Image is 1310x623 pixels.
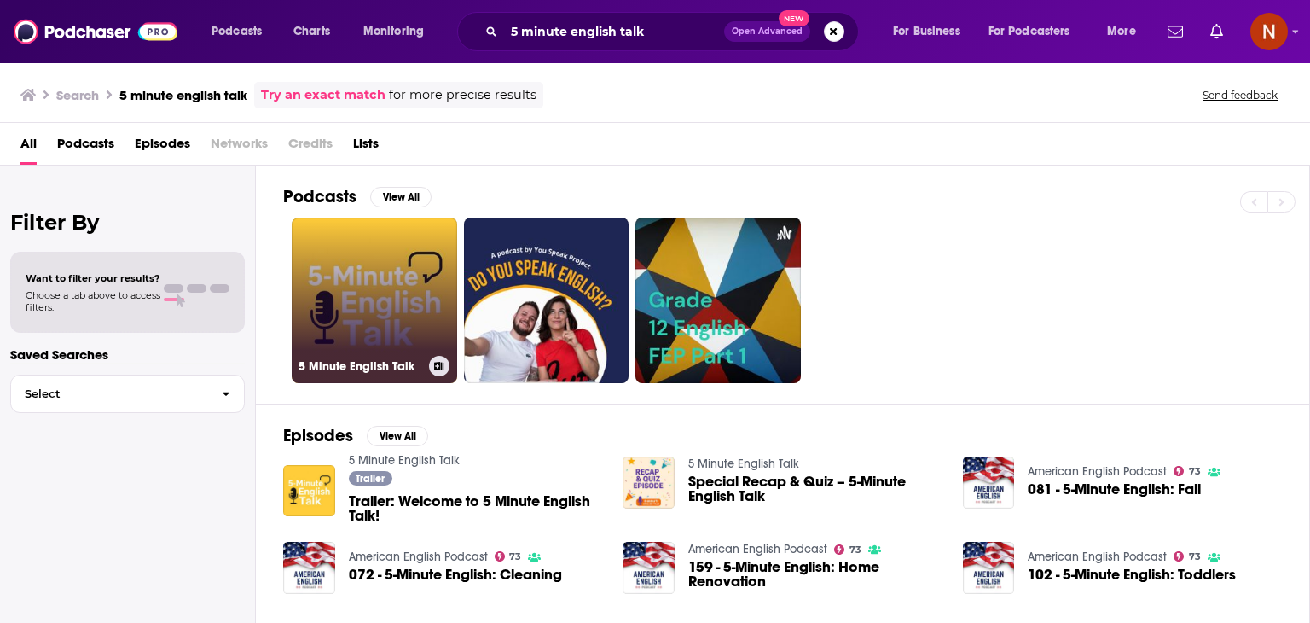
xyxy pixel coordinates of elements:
span: Charts [293,20,330,44]
a: 73 [495,551,522,562]
span: for more precise results [389,85,536,105]
button: open menu [977,18,1095,45]
span: Want to filter your results? [26,272,160,284]
span: Credits [288,130,333,165]
a: 5 Minute English Talk [688,457,799,471]
a: EpisodesView All [283,425,428,446]
span: Select [11,388,208,399]
a: 159 - 5-Minute English: Home Renovation [688,560,942,589]
a: 5 Minute English Talk [349,453,460,468]
a: All [20,130,37,165]
a: 102 - 5-Minute English: Toddlers [1028,568,1236,582]
span: For Podcasters [988,20,1070,44]
span: For Business [893,20,960,44]
a: Lists [353,130,379,165]
button: Show profile menu [1250,13,1288,50]
span: 73 [849,546,861,554]
span: More [1107,20,1136,44]
h2: Filter By [10,210,245,235]
a: 072 - 5-Minute English: Cleaning [349,568,562,582]
a: Show notifications dropdown [1161,17,1190,46]
span: Monitoring [363,20,424,44]
span: Trailer [356,474,385,484]
a: Show notifications dropdown [1203,17,1230,46]
a: American English Podcast [349,550,488,564]
span: Choose a tab above to access filters. [26,289,160,313]
img: 081 - 5-Minute English: Fall [963,457,1015,509]
button: View All [370,187,432,207]
span: 73 [509,553,521,561]
a: 73 [1174,466,1201,476]
span: Logged in as AdelNBM [1250,13,1288,50]
a: Podcasts [57,130,114,165]
a: American English Podcast [1028,464,1167,479]
button: open menu [881,18,982,45]
h2: Podcasts [283,186,356,207]
button: open menu [200,18,284,45]
input: Search podcasts, credits, & more... [504,18,724,45]
h3: 5 Minute English Talk [299,359,422,374]
span: Open Advanced [732,27,803,36]
div: Search podcasts, credits, & more... [473,12,875,51]
a: 73 [1174,551,1201,562]
h3: 5 minute english talk [119,87,247,103]
a: American English Podcast [688,542,827,556]
a: Try an exact match [261,85,385,105]
a: American English Podcast [1028,550,1167,564]
button: Select [10,375,245,413]
button: Send feedback [1197,88,1283,102]
h2: Episodes [283,425,353,446]
p: Saved Searches [10,346,245,363]
a: Charts [282,18,340,45]
span: Podcasts [212,20,262,44]
a: 081 - 5-Minute English: Fall [1028,482,1201,497]
img: Podchaser - Follow, Share and Rate Podcasts [14,15,177,48]
a: Trailer: Welcome to 5 Minute English Talk! [349,494,603,523]
span: New [779,10,809,26]
a: Episodes [135,130,190,165]
a: PodcastsView All [283,186,432,207]
h3: Search [56,87,99,103]
button: open menu [351,18,446,45]
a: 73 [834,544,861,555]
button: View All [367,426,428,446]
button: open menu [1095,18,1157,45]
img: 072 - 5-Minute English: Cleaning [283,542,335,594]
img: Special Recap & Quiz – 5-Minute English Talk [623,457,675,509]
img: 102 - 5-Minute English: Toddlers [963,542,1015,594]
img: 159 - 5-Minute English: Home Renovation [623,542,675,594]
span: 73 [1189,468,1201,475]
span: 73 [1189,553,1201,561]
button: Open AdvancedNew [724,21,810,42]
a: 5 Minute English Talk [292,218,457,383]
img: Trailer: Welcome to 5 Minute English Talk! [283,465,335,517]
span: Networks [211,130,268,165]
img: User Profile [1250,13,1288,50]
a: Special Recap & Quiz – 5-Minute English Talk [688,475,942,504]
